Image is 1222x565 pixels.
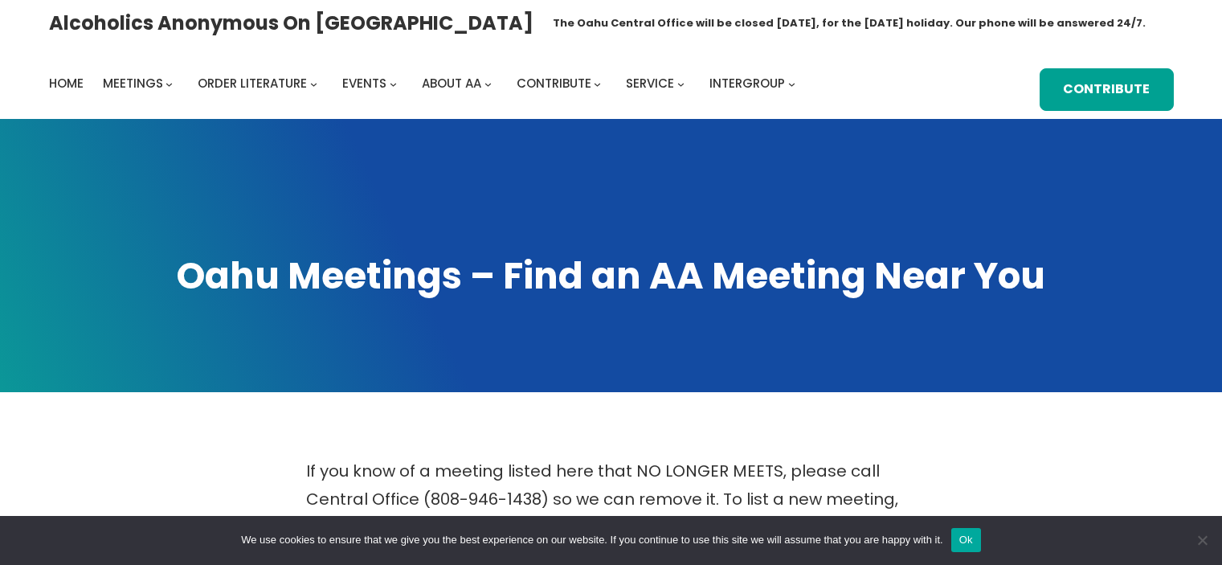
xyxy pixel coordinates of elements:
a: Events [342,72,386,95]
span: Order Literature [198,75,307,92]
button: Ok [951,528,981,552]
span: Home [49,75,84,92]
a: Contribute [517,72,591,95]
p: If you know of a meeting listed here that NO LONGER MEETS, please call Central Office (808-946-14... [306,457,917,542]
span: Intergroup [709,75,785,92]
a: Alcoholics Anonymous on [GEOGRAPHIC_DATA] [49,6,533,40]
h1: Oahu Meetings – Find an AA Meeting Near You [49,251,1174,301]
button: About AA submenu [484,80,492,88]
a: Intergroup [709,72,785,95]
a: Home [49,72,84,95]
a: Service [626,72,674,95]
button: Intergroup submenu [788,80,795,88]
span: No [1194,532,1210,548]
button: Order Literature submenu [310,80,317,88]
a: Contribute [1040,68,1173,111]
span: Service [626,75,674,92]
a: Meetings [103,72,163,95]
button: Service submenu [677,80,685,88]
span: Contribute [517,75,591,92]
span: We use cookies to ensure that we give you the best experience on our website. If you continue to ... [241,532,942,548]
button: Events submenu [390,80,397,88]
button: Meetings submenu [166,80,173,88]
span: Events [342,75,386,92]
span: About AA [422,75,481,92]
h1: The Oahu Central Office will be closed [DATE], for the [DATE] holiday. Our phone will be answered... [553,15,1146,31]
a: About AA [422,72,481,95]
button: Contribute submenu [594,80,601,88]
span: Meetings [103,75,163,92]
nav: Intergroup [49,72,801,95]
